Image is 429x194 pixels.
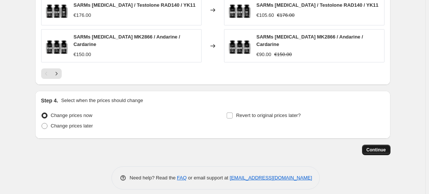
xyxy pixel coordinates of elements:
span: or email support at [187,175,230,181]
strike: €150.00 [274,51,292,58]
span: Change prices later [51,123,93,129]
strike: €176.00 [277,12,295,19]
span: SARMs [MEDICAL_DATA] / Testolone RAD140 / YK11 [74,2,196,8]
img: Ostarine_mk-2866_Andarine_s4_Cardarine_GW-501516_ultimatesarms_80x.jpg [228,35,251,57]
button: Continue [362,145,390,155]
span: SARMs [MEDICAL_DATA] MK2866 / Andarine / Cardarine [257,34,363,47]
h2: Step 4. [41,97,58,104]
div: €176.00 [74,12,91,19]
span: Revert to original prices later? [236,113,301,118]
a: [EMAIL_ADDRESS][DOMAIN_NAME] [230,175,312,181]
img: Ostarine_mk-2866_Andarine_s4_Cardarine_GW-501516_ultimatesarms_80x.jpg [45,35,68,57]
nav: Pagination [41,68,62,79]
div: €90.00 [257,51,272,58]
span: Continue [367,147,386,153]
span: Change prices now [51,113,92,118]
span: SARMs [MEDICAL_DATA] MK2866 / Andarine / Cardarine [74,34,180,47]
p: Select when the prices should change [61,97,143,104]
span: Need help? Read the [130,175,177,181]
div: €150.00 [74,51,91,58]
a: FAQ [177,175,187,181]
span: SARMs [MEDICAL_DATA] / Testolone RAD140 / YK11 [257,2,379,8]
button: Next [51,68,62,79]
div: €105.60 [257,12,274,19]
